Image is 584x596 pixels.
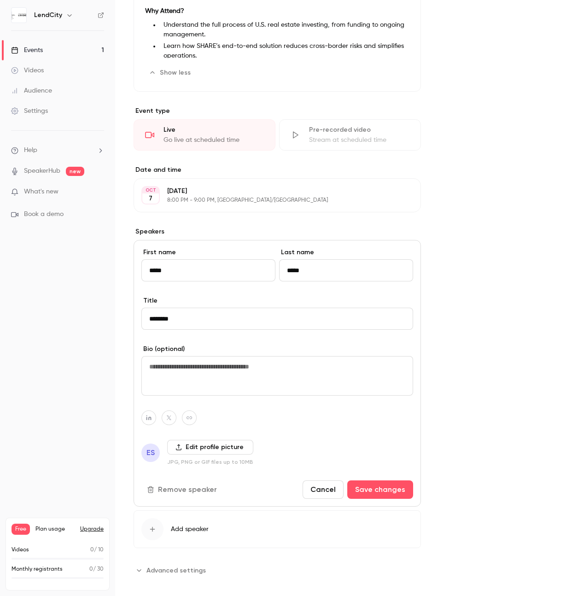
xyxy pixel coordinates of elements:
div: LiveGo live at scheduled time [134,119,275,151]
div: Settings [11,106,48,116]
div: OCT [142,187,159,193]
p: Monthly registrants [12,565,63,573]
label: Last name [279,248,413,257]
span: What's new [24,187,58,197]
p: 8:00 PM - 9:00 PM, [GEOGRAPHIC_DATA]/[GEOGRAPHIC_DATA] [167,197,372,204]
p: JPG, PNG or GIF files up to 10MB [167,458,253,466]
p: Event type [134,106,421,116]
section: Advanced settings [134,563,421,578]
div: Live [164,125,264,134]
span: Advanced settings [146,566,206,575]
li: help-dropdown-opener [11,146,104,155]
label: Speakers [134,227,421,236]
span: 0 [90,547,94,553]
div: Videos [11,66,44,75]
div: Events [11,46,43,55]
span: new [66,167,84,176]
div: Pre-recorded videoStream at scheduled time [279,119,421,151]
img: LendCity [12,8,26,23]
li: Understand the full process of U.S. real estate investing, from funding to ongoing management. [160,20,409,40]
label: First name [141,248,275,257]
p: / 10 [90,546,104,554]
div: Go live at scheduled time [164,135,264,145]
label: Edit profile picture [167,440,253,455]
span: Help [24,146,37,155]
button: Cancel [303,480,344,499]
button: Remove speaker [141,480,224,499]
a: SpeakerHub [24,166,60,176]
span: Free [12,524,30,535]
p: Videos [12,546,29,554]
span: ES [146,447,155,458]
button: Advanced settings [134,563,211,578]
label: Bio (optional) [141,345,413,354]
li: Learn how SHARE’s end-to-end solution reduces cross-border risks and simplifies operations. [160,41,409,61]
p: / 30 [89,565,104,573]
h6: LendCity [34,11,62,20]
span: 0 [89,567,93,572]
button: Save changes [347,480,413,499]
label: Title [141,296,413,305]
span: Add speaker [171,525,209,534]
button: Show less [145,65,196,80]
div: Audience [11,86,52,95]
label: Date and time [134,165,421,175]
span: Plan usage [35,526,75,533]
span: Book a demo [24,210,64,219]
strong: Why Attend? [145,8,184,14]
div: Stream at scheduled time [309,135,409,145]
p: [DATE] [167,187,372,196]
div: Pre-recorded video [309,125,409,134]
p: 7 [149,194,152,203]
button: Upgrade [80,526,104,533]
button: Add speaker [134,510,421,548]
